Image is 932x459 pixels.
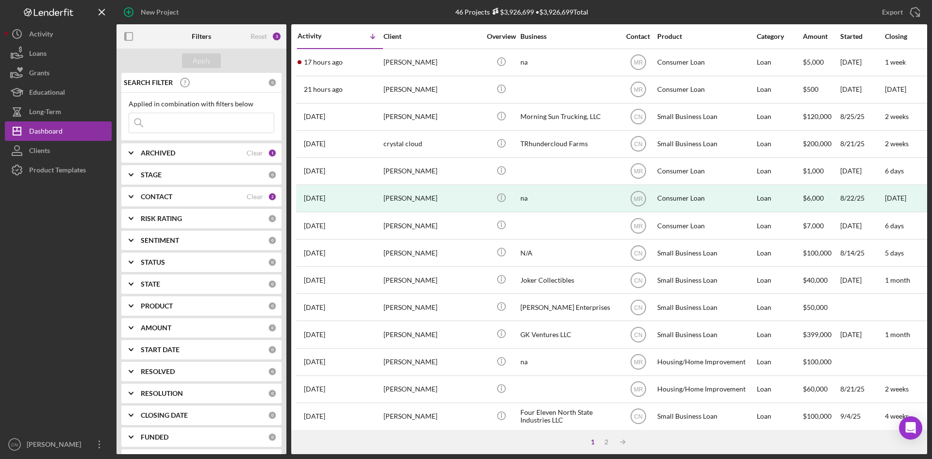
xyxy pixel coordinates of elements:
[29,63,50,85] div: Grants
[757,186,802,211] div: Loan
[272,32,282,41] div: 3
[5,121,112,141] button: Dashboard
[885,139,909,148] time: 2 weeks
[5,141,112,160] button: Clients
[872,2,927,22] button: Export
[757,50,802,75] div: Loan
[840,376,884,402] div: 8/21/25
[304,249,325,257] time: 2025-09-19 11:50
[141,324,171,332] b: AMOUNT
[268,302,277,310] div: 0
[141,171,162,179] b: STAGE
[520,349,617,375] div: na
[193,53,211,68] div: Apply
[840,50,884,75] div: [DATE]
[383,213,481,238] div: [PERSON_NAME]
[141,302,173,310] b: PRODUCT
[520,50,617,75] div: na
[268,345,277,354] div: 0
[803,139,832,148] span: $200,000
[304,140,325,148] time: 2025-09-20 17:42
[304,167,325,175] time: 2025-09-19 17:25
[885,412,909,420] time: 4 weeks
[5,44,112,63] a: Loans
[657,404,754,429] div: Small Business Loan
[141,411,188,419] b: CLOSING DATE
[657,186,754,211] div: Consumer Loan
[757,213,802,238] div: Loan
[885,249,904,257] time: 5 days
[124,79,173,86] b: SEARCH FILTER
[304,358,325,366] time: 2025-09-17 15:41
[383,186,481,211] div: [PERSON_NAME]
[141,280,160,288] b: STATE
[182,53,221,68] button: Apply
[757,77,802,102] div: Loan
[247,193,263,201] div: Clear
[757,267,802,293] div: Loan
[634,332,642,339] text: CN
[129,100,274,108] div: Applied in combination with filters below
[268,323,277,332] div: 0
[840,104,884,130] div: 8/25/25
[383,240,481,266] div: [PERSON_NAME]
[455,8,588,16] div: 46 Projects • $3,926,699 Total
[304,85,343,93] time: 2025-09-23 15:33
[383,349,481,375] div: [PERSON_NAME]
[304,194,325,202] time: 2025-09-19 16:38
[520,240,617,266] div: N/A
[383,404,481,429] div: [PERSON_NAME]
[803,276,828,284] span: $40,000
[657,131,754,157] div: Small Business Loan
[383,104,481,130] div: [PERSON_NAME]
[141,215,182,222] b: RISK RATING
[141,368,175,375] b: RESOLVED
[657,322,754,347] div: Small Business Loan
[304,113,325,120] time: 2025-09-23 00:32
[11,442,18,447] text: CN
[304,58,343,66] time: 2025-09-23 19:29
[633,222,643,229] text: MR
[5,160,112,180] button: Product Templates
[268,411,277,420] div: 0
[268,149,277,157] div: 1
[657,213,754,238] div: Consumer Loan
[141,193,172,201] b: CONTACT
[29,102,61,124] div: Long-Term
[803,249,832,257] span: $100,000
[141,390,183,397] b: RESOLUTION
[24,435,87,457] div: [PERSON_NAME]
[885,330,910,339] time: 1 month
[840,131,884,157] div: 8/21/25
[657,104,754,130] div: Small Business Loan
[803,167,824,175] span: $1,000
[520,404,617,429] div: Four Eleven North State Industries LLC
[657,294,754,320] div: Small Business Loan
[5,102,112,121] a: Long-Term
[5,63,112,83] button: Grants
[882,2,903,22] div: Export
[757,376,802,402] div: Loan
[268,214,277,223] div: 0
[383,322,481,347] div: [PERSON_NAME]
[383,33,481,40] div: Client
[634,277,642,284] text: CN
[840,186,884,211] div: 8/22/25
[192,33,211,40] b: Filters
[633,195,643,202] text: MR
[5,83,112,102] button: Educational
[620,33,656,40] div: Contact
[304,412,325,420] time: 2025-09-15 16:37
[520,186,617,211] div: na
[899,416,922,440] div: Open Intercom Messenger
[383,50,481,75] div: [PERSON_NAME]
[633,168,643,175] text: MR
[634,141,642,148] text: CN
[268,236,277,245] div: 0
[803,303,828,311] span: $50,000
[250,33,267,40] div: Reset
[634,250,642,256] text: CN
